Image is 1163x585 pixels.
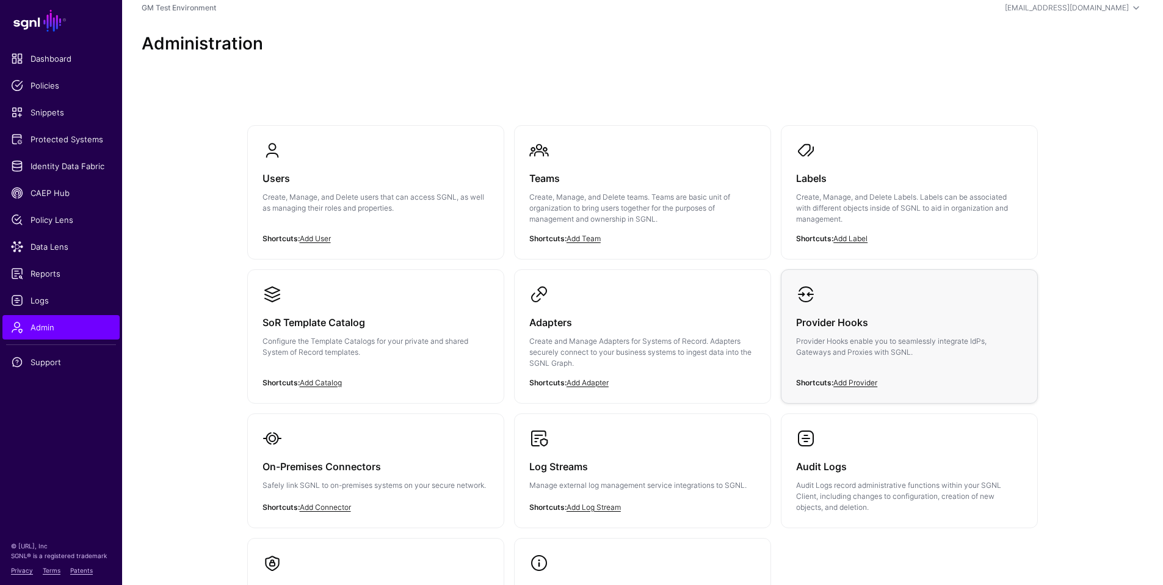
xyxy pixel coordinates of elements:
[833,234,868,243] a: Add Label
[11,321,111,333] span: Admin
[796,378,833,387] strong: Shortcuts:
[529,192,756,225] p: Create, Manage, and Delete teams. Teams are basic unit of organization to bring users together fo...
[7,7,115,34] a: SGNL
[142,34,1143,54] h2: Administration
[263,170,489,187] h3: Users
[2,100,120,125] a: Snippets
[1005,2,1129,13] div: [EMAIL_ADDRESS][DOMAIN_NAME]
[248,414,504,525] a: On-Premises ConnectorsSafely link SGNL to on-premises systems on your secure network.
[529,170,756,187] h3: Teams
[142,3,216,12] a: GM Test Environment
[248,126,504,248] a: UsersCreate, Manage, and Delete users that can access SGNL, as well as managing their roles and p...
[515,126,770,259] a: TeamsCreate, Manage, and Delete teams. Teams are basic unit of organization to bring users togeth...
[11,79,111,92] span: Policies
[529,336,756,369] p: Create and Manage Adapters for Systems of Record. Adapters securely connect to your business syst...
[43,567,60,574] a: Terms
[11,294,111,307] span: Logs
[263,336,489,358] p: Configure the Template Catalogs for your private and shared System of Record templates.
[567,378,609,387] a: Add Adapter
[781,270,1037,392] a: Provider HooksProvider Hooks enable you to seamlessly integrate IdPs, Gateways and Proxies with S...
[11,356,111,368] span: Support
[11,541,111,551] p: © [URL], Inc
[796,458,1023,475] h3: Audit Logs
[567,503,621,512] a: Add Log Stream
[11,133,111,145] span: Protected Systems
[263,378,300,387] strong: Shortcuts:
[11,214,111,226] span: Policy Lens
[796,336,1023,358] p: Provider Hooks enable you to seamlessly integrate IdPs, Gateways and Proxies with SGNL.
[2,154,120,178] a: Identity Data Fabric
[529,314,756,331] h3: Adapters
[11,267,111,280] span: Reports
[2,127,120,151] a: Protected Systems
[70,567,93,574] a: Patents
[263,458,489,475] h3: On-Premises Connectors
[11,187,111,199] span: CAEP Hub
[300,234,331,243] a: Add User
[11,551,111,561] p: SGNL® is a registered trademark
[11,53,111,65] span: Dashboard
[796,170,1023,187] h3: Labels
[2,234,120,259] a: Data Lens
[263,480,489,491] p: Safely link SGNL to on-premises systems on your secure network.
[248,270,504,392] a: SoR Template CatalogConfigure the Template Catalogs for your private and shared System of Record ...
[515,414,770,525] a: Log StreamsManage external log management service integrations to SGNL.
[300,378,342,387] a: Add Catalog
[2,46,120,71] a: Dashboard
[529,503,567,512] strong: Shortcuts:
[529,378,567,387] strong: Shortcuts:
[11,567,33,574] a: Privacy
[796,480,1023,513] p: Audit Logs record administrative functions within your SGNL Client, including changes to configur...
[263,192,489,214] p: Create, Manage, and Delete users that can access SGNL, as well as managing their roles and proper...
[2,261,120,286] a: Reports
[263,503,300,512] strong: Shortcuts:
[2,181,120,205] a: CAEP Hub
[529,480,756,491] p: Manage external log management service integrations to SGNL.
[781,414,1037,528] a: Audit LogsAudit Logs record administrative functions within your SGNL Client, including changes t...
[796,234,833,243] strong: Shortcuts:
[263,314,489,331] h3: SoR Template Catalog
[781,126,1037,259] a: LabelsCreate, Manage, and Delete Labels. Labels can be associated with different objects inside o...
[796,192,1023,225] p: Create, Manage, and Delete Labels. Labels can be associated with different objects inside of SGNL...
[11,160,111,172] span: Identity Data Fabric
[796,314,1023,331] h3: Provider Hooks
[300,503,351,512] a: Add Connector
[2,73,120,98] a: Policies
[529,458,756,475] h3: Log Streams
[2,208,120,232] a: Policy Lens
[529,234,567,243] strong: Shortcuts:
[11,241,111,253] span: Data Lens
[2,288,120,313] a: Logs
[2,315,120,340] a: Admin
[263,234,300,243] strong: Shortcuts:
[567,234,601,243] a: Add Team
[833,378,877,387] a: Add Provider
[515,270,770,403] a: AdaptersCreate and Manage Adapters for Systems of Record. Adapters securely connect to your busin...
[11,106,111,118] span: Snippets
